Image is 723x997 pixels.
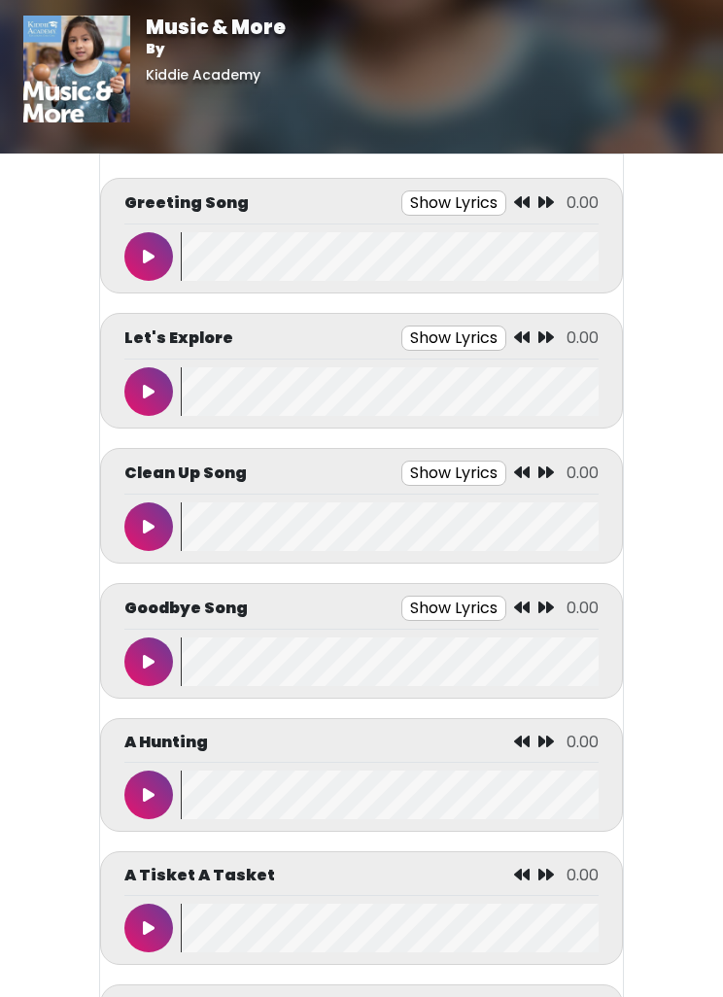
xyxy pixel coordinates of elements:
[567,731,599,753] span: 0.00
[146,39,286,59] p: By
[146,67,286,84] h6: Kiddie Academy
[401,190,506,216] button: Show Lyrics
[124,864,275,887] p: A Tisket A Tasket
[401,596,506,621] button: Show Lyrics
[567,327,599,349] span: 0.00
[23,16,130,122] img: 01vrkzCYTteBT1eqlInO
[567,462,599,484] span: 0.00
[401,326,506,351] button: Show Lyrics
[567,597,599,619] span: 0.00
[146,16,286,39] h1: Music & More
[124,731,208,754] p: A Hunting
[567,191,599,214] span: 0.00
[567,864,599,886] span: 0.00
[124,327,233,350] p: Let's Explore
[124,597,248,620] p: Goodbye Song
[401,461,506,486] button: Show Lyrics
[124,191,249,215] p: Greeting Song
[124,462,247,485] p: Clean Up Song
